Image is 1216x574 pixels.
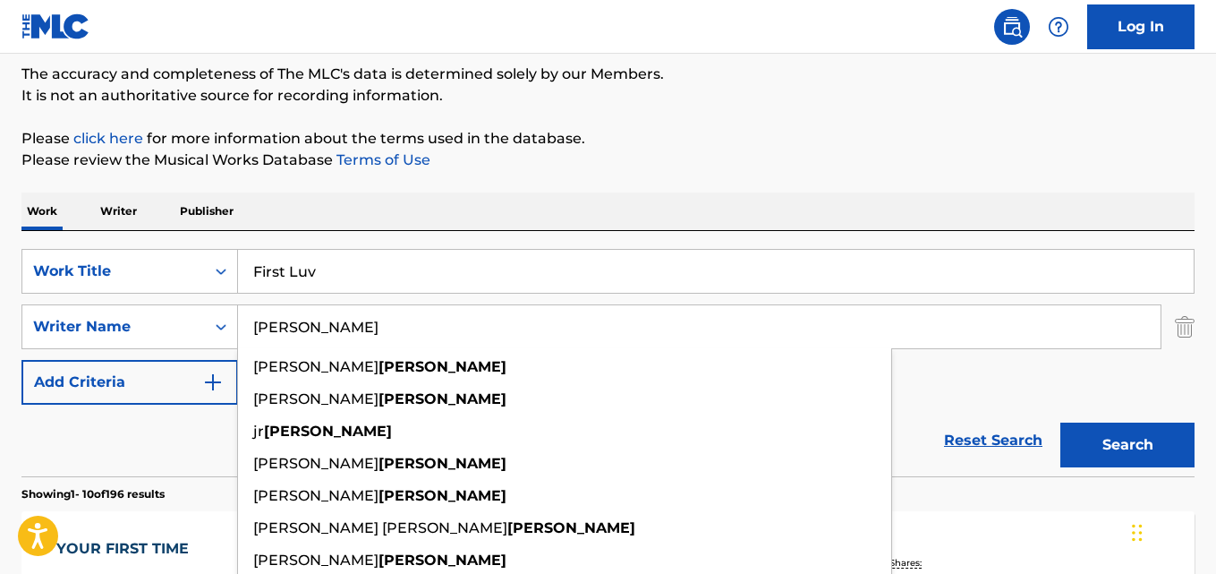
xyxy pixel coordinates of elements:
strong: [PERSON_NAME] [378,487,506,504]
p: Please for more information about the terms used in the database. [21,128,1195,150]
strong: [PERSON_NAME] [507,519,635,536]
p: Publisher [174,193,239,230]
button: Search [1060,423,1195,467]
div: Drag [1132,506,1143,560]
div: YOUR FIRST TIME [56,538,220,560]
p: Work [21,193,63,230]
img: 9d2ae6d4665cec9f34b9.svg [202,372,224,393]
span: [PERSON_NAME] [253,390,378,407]
span: [PERSON_NAME] [253,455,378,472]
p: Please review the Musical Works Database [21,150,1195,171]
iframe: Chat Widget [1127,488,1216,574]
a: Public Search [994,9,1030,45]
a: Reset Search [935,421,1051,460]
a: Log In [1087,4,1195,49]
span: [PERSON_NAME] [253,552,378,569]
a: Terms of Use [333,151,430,168]
span: [PERSON_NAME] [253,358,378,375]
p: The accuracy and completeness of The MLC's data is determined solely by our Members. [21,64,1195,85]
img: MLC Logo [21,13,90,39]
form: Search Form [21,249,1195,476]
a: click here [73,130,143,147]
span: jr [253,423,264,440]
div: Writer Name [33,316,194,338]
span: [PERSON_NAME] [PERSON_NAME] [253,519,507,536]
img: search [1001,16,1023,38]
p: It is not an authoritative source for recording information. [21,85,1195,107]
strong: [PERSON_NAME] [378,455,506,472]
p: Writer [95,193,142,230]
span: [PERSON_NAME] [253,487,378,504]
p: Showing 1 - 10 of 196 results [21,486,165,502]
strong: [PERSON_NAME] [378,552,506,569]
strong: [PERSON_NAME] [378,358,506,375]
div: Work Title [33,261,194,282]
img: help [1048,16,1069,38]
button: Add Criteria [21,360,238,405]
div: Help [1041,9,1076,45]
strong: [PERSON_NAME] [264,423,392,440]
img: Delete Criterion [1175,304,1195,349]
strong: [PERSON_NAME] [378,390,506,407]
